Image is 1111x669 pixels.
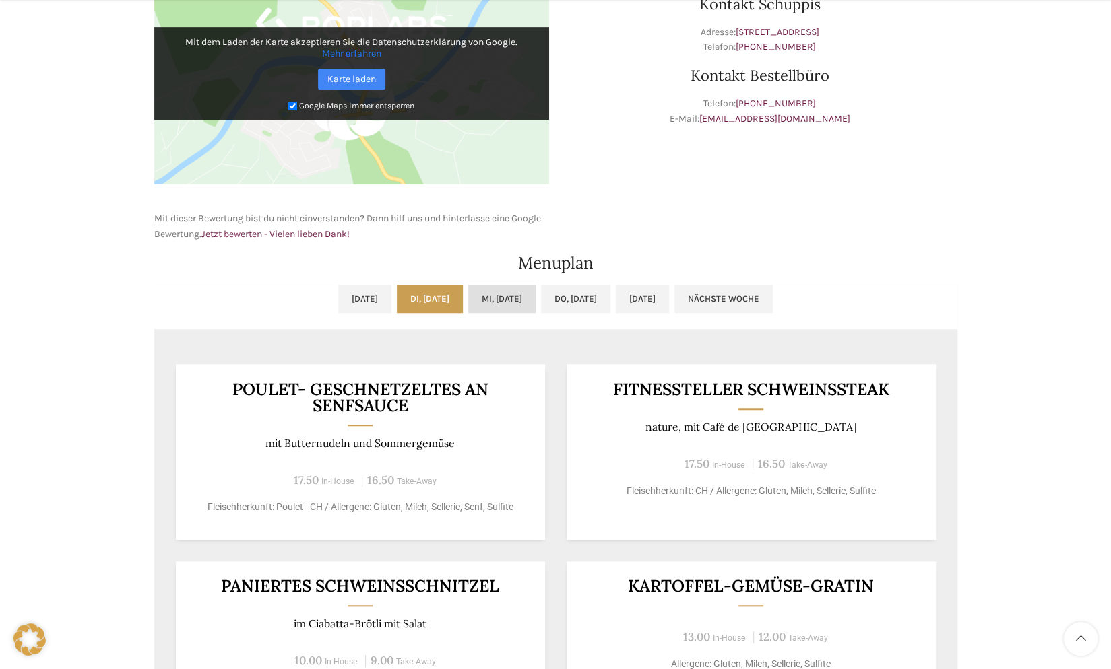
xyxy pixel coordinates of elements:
[164,36,540,59] p: Mit dem Laden der Karte akzeptieren Sie die Datenschutzerklärung von Google.
[397,477,437,486] span: Take-Away
[583,484,919,498] p: Fleischherkunft: CH / Allergene: Gluten, Milch, Sellerie, Sulfite
[788,460,827,470] span: Take-Away
[201,228,350,240] a: Jetzt bewerten - Vielen lieben Dank!
[674,285,773,313] a: Nächste Woche
[736,41,816,52] a: [PHONE_NUMBER]
[699,113,850,125] a: [EMAIL_ADDRESS][DOMAIN_NAME]
[192,617,528,630] p: im Ciabatta-Brötli mit Salat
[788,633,828,643] span: Take-Away
[367,472,394,487] span: 16.50
[736,98,816,109] a: [PHONE_NUMBER]
[563,68,957,83] h3: Kontakt Bestellbüro
[583,421,919,433] p: nature, mit Café de [GEOGRAPHIC_DATA]
[299,101,414,110] small: Google Maps immer entsperren
[712,460,745,470] span: In-House
[563,96,957,127] p: Telefon: E-Mail:
[371,653,393,668] span: 9.00
[1064,622,1098,656] a: Scroll to top button
[338,285,391,313] a: [DATE]
[192,381,528,414] h3: Poulet- Geschnetzeltes an Senfsauce
[583,381,919,398] h3: Fitnessteller Schweinssteak
[154,255,957,271] h2: Menuplan
[322,48,381,59] a: Mehr erfahren
[321,477,354,486] span: In-House
[192,437,528,450] p: mit Butternudeln und Sommergemüse
[192,577,528,594] h3: Paniertes Schweinsschnitzel
[318,69,385,90] a: Karte laden
[583,577,919,594] h3: Kartoffel-Gemüse-Gratin
[683,629,710,644] span: 13.00
[294,472,319,487] span: 17.50
[294,653,322,668] span: 10.00
[468,285,536,313] a: Mi, [DATE]
[713,633,746,643] span: In-House
[154,211,549,242] p: Mit dieser Bewertung bist du nicht einverstanden? Dann hilf uns und hinterlasse eine Google Bewer...
[758,456,785,471] span: 16.50
[396,657,436,666] span: Take-Away
[685,456,709,471] span: 17.50
[563,25,957,55] p: Adresse: Telefon:
[192,500,528,514] p: Fleischherkunft: Poulet - CH / Allergene: Gluten, Milch, Sellerie, Senf, Sulfite
[397,285,463,313] a: Di, [DATE]
[759,629,786,644] span: 12.00
[325,657,358,666] span: In-House
[288,102,297,110] input: Google Maps immer entsperren
[541,285,610,313] a: Do, [DATE]
[736,26,819,38] a: [STREET_ADDRESS]
[616,285,669,313] a: [DATE]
